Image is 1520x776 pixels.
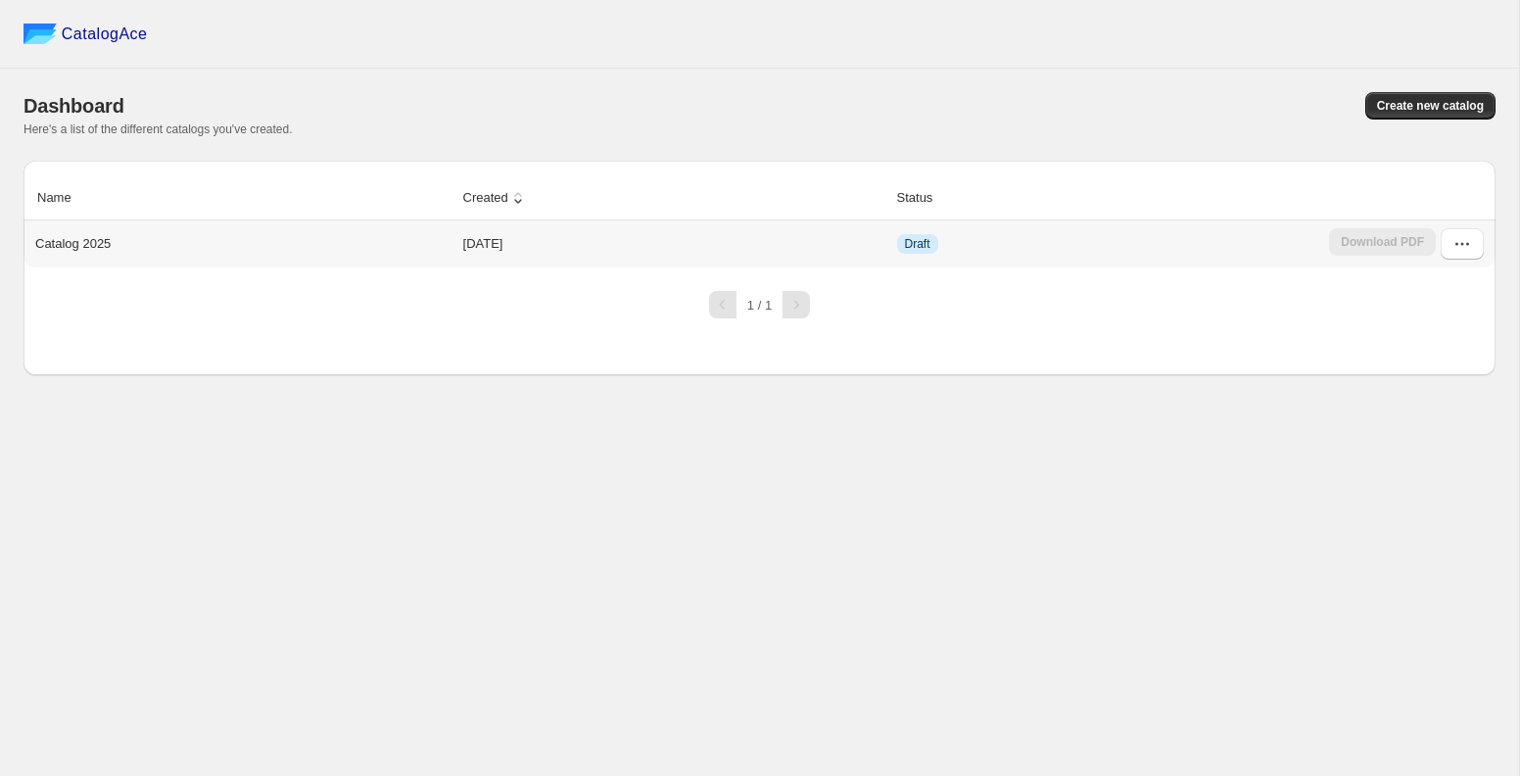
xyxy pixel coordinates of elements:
span: CatalogAce [62,24,148,44]
span: Draft [905,236,930,252]
button: Status [894,179,956,217]
button: Created [460,179,531,217]
span: Here's a list of the different catalogs you've created. [24,122,293,136]
img: catalog ace [24,24,57,44]
p: Catalog 2025 [35,234,111,254]
td: [DATE] [457,220,891,267]
button: Create new catalog [1365,92,1496,120]
span: 1 / 1 [747,298,772,313]
span: Create new catalog [1377,98,1484,114]
button: Name [34,179,94,217]
span: Dashboard [24,95,124,117]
